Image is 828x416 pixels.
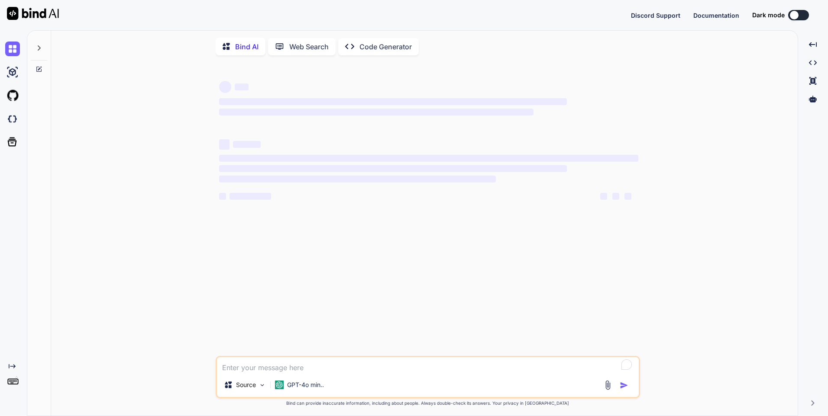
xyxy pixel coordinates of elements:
[620,381,628,390] img: icon
[603,380,613,390] img: attachment
[7,7,59,20] img: Bind AI
[219,165,567,172] span: ‌
[287,381,324,389] p: GPT-4o min..
[236,381,256,389] p: Source
[219,98,567,105] span: ‌
[219,109,534,115] span: ‌
[219,155,638,162] span: ‌
[230,193,271,200] span: ‌
[5,65,20,80] img: ai-studio
[693,11,739,20] button: Documentation
[752,11,785,19] span: Dark mode
[631,11,680,20] button: Discord Support
[216,400,640,406] p: Bind can provide inaccurate information, including about people. Always double-check its answers....
[219,139,230,150] span: ‌
[275,381,284,389] img: GPT-4o mini
[219,193,226,200] span: ‌
[600,193,607,200] span: ‌
[219,81,231,93] span: ‌
[219,176,496,182] span: ‌
[217,357,639,373] textarea: To enrich screen reader interactions, please activate Accessibility in Grammarly extension settings
[359,42,412,52] p: Code Generator
[624,193,631,200] span: ‌
[5,112,20,126] img: darkCloudIdeIcon
[5,88,20,103] img: githubLight
[612,193,619,200] span: ‌
[233,141,261,148] span: ‌
[5,42,20,56] img: chat
[259,381,266,389] img: Pick Models
[235,42,259,52] p: Bind AI
[289,42,329,52] p: Web Search
[235,83,249,90] span: ‌
[631,12,680,19] span: Discord Support
[693,12,739,19] span: Documentation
